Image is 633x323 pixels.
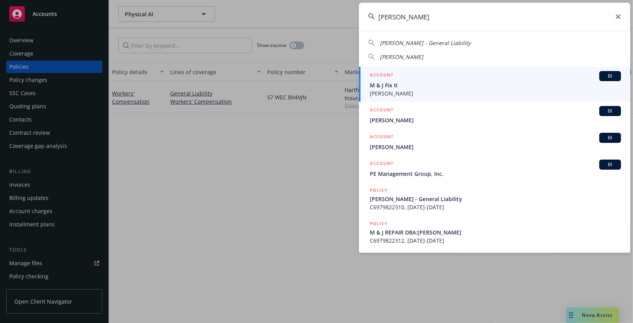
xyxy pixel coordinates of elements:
a: ACCOUNTBI[PERSON_NAME] [359,129,630,155]
h5: ACCOUNT [370,106,393,115]
span: M & J REPAIR DBA:[PERSON_NAME] [370,228,621,236]
span: BI [602,161,618,168]
span: BI [602,134,618,141]
span: [PERSON_NAME] - General Liability [380,39,471,47]
span: [PERSON_NAME] [370,116,621,124]
span: [PERSON_NAME] [370,143,621,151]
span: BI [602,108,618,115]
h5: POLICY [370,186,388,194]
span: [PERSON_NAME] [380,53,423,61]
a: POLICY[PERSON_NAME] - General LiabilityC6979822310, [DATE]-[DATE] [359,182,630,215]
h5: ACCOUNT [370,71,393,80]
h5: ACCOUNT [370,133,393,142]
span: [PERSON_NAME] [370,89,621,97]
a: POLICYM & J REPAIR DBA:[PERSON_NAME]C6979822312, [DATE]-[DATE] [359,215,630,249]
a: ACCOUNTBI[PERSON_NAME] [359,102,630,129]
input: Search... [359,3,630,31]
span: M & J Fix It [370,81,621,89]
span: C6979822312, [DATE]-[DATE] [370,236,621,245]
span: C6979822310, [DATE]-[DATE] [370,203,621,211]
span: PE Management Group, Inc. [370,170,621,178]
a: ACCOUNTBIPE Management Group, Inc. [359,155,630,182]
span: BI [602,73,618,80]
h5: POLICY [370,220,388,227]
span: [PERSON_NAME] - General Liability [370,195,621,203]
a: ACCOUNTBIM & J Fix It[PERSON_NAME] [359,67,630,102]
h5: ACCOUNT [370,160,393,169]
